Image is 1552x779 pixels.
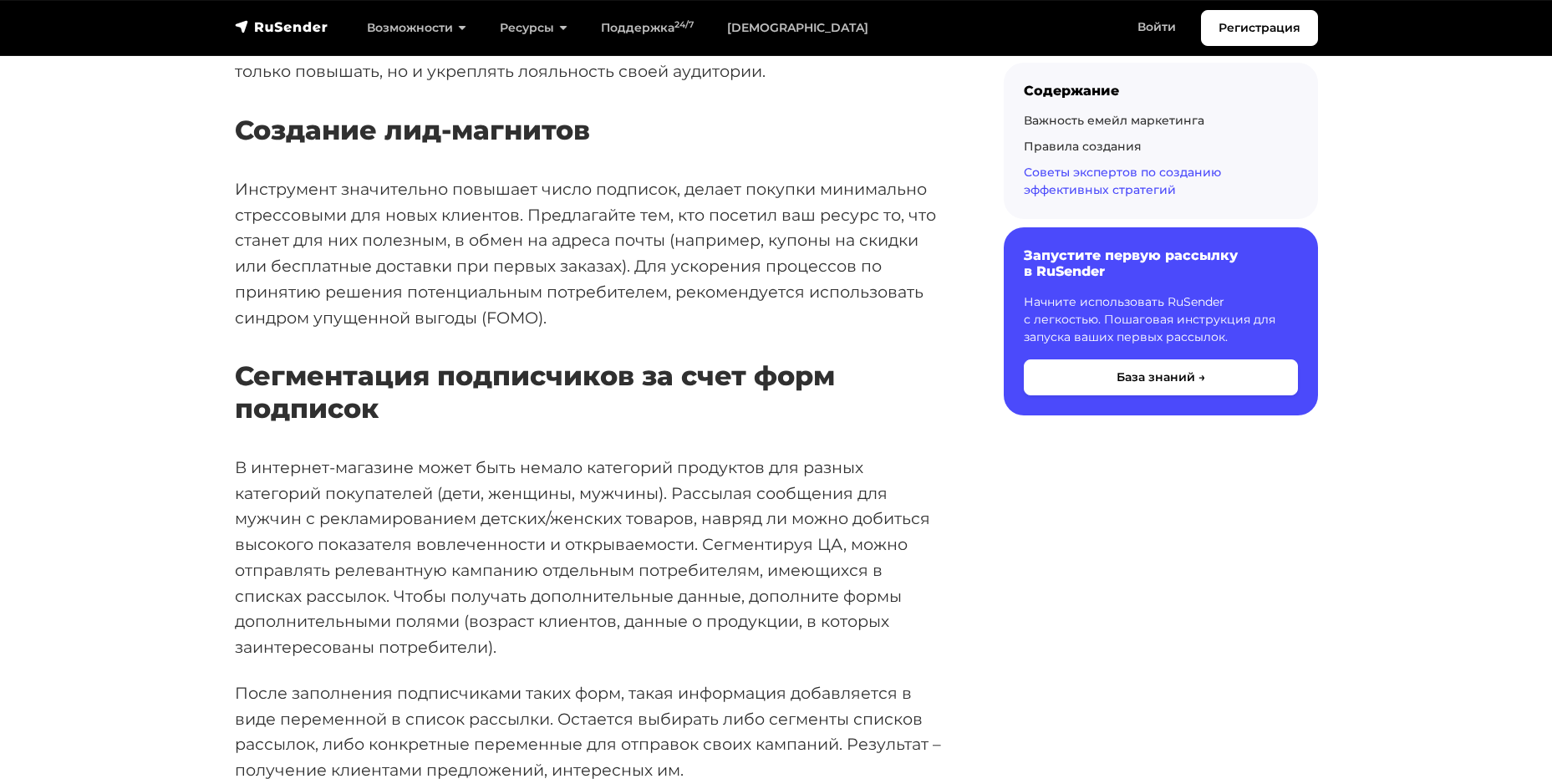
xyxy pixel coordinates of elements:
[1024,165,1221,197] a: Советы экспертов по созданию эффективных стратегий
[1024,139,1142,154] a: Правила создания
[483,11,584,45] a: Ресурсы
[1024,247,1298,279] h6: Запустите первую рассылку в RuSender
[1004,227,1318,415] a: Запустите первую рассылку в RuSender Начните использовать RuSender с легкостью. Пошаговая инструк...
[1024,83,1298,99] div: Содержание
[235,115,950,146] h3: Создание лид-магнитов
[1024,113,1204,128] a: Важность емейл маркетинга
[235,360,950,425] h3: Сегментация подписчиков за счет форм подписок
[674,19,694,30] sup: 24/7
[1201,10,1318,46] a: Регистрация
[584,11,710,45] a: Поддержка24/7
[235,176,950,330] p: Инструмент значительно повышает число подписок, делает покупки минимально стрессовыми для новых к...
[235,18,328,35] img: RuSender
[1024,359,1298,395] button: База знаний →
[235,455,950,660] p: В интернет-магазине может быть немало категорий продуктов для разных категорий покупателей (дети,...
[1024,293,1298,346] p: Начните использовать RuSender с легкостью. Пошаговая инструкция для запуска ваших первых рассылок.
[710,11,885,45] a: [DEMOGRAPHIC_DATA]
[350,11,483,45] a: Возможности
[1121,10,1193,44] a: Войти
